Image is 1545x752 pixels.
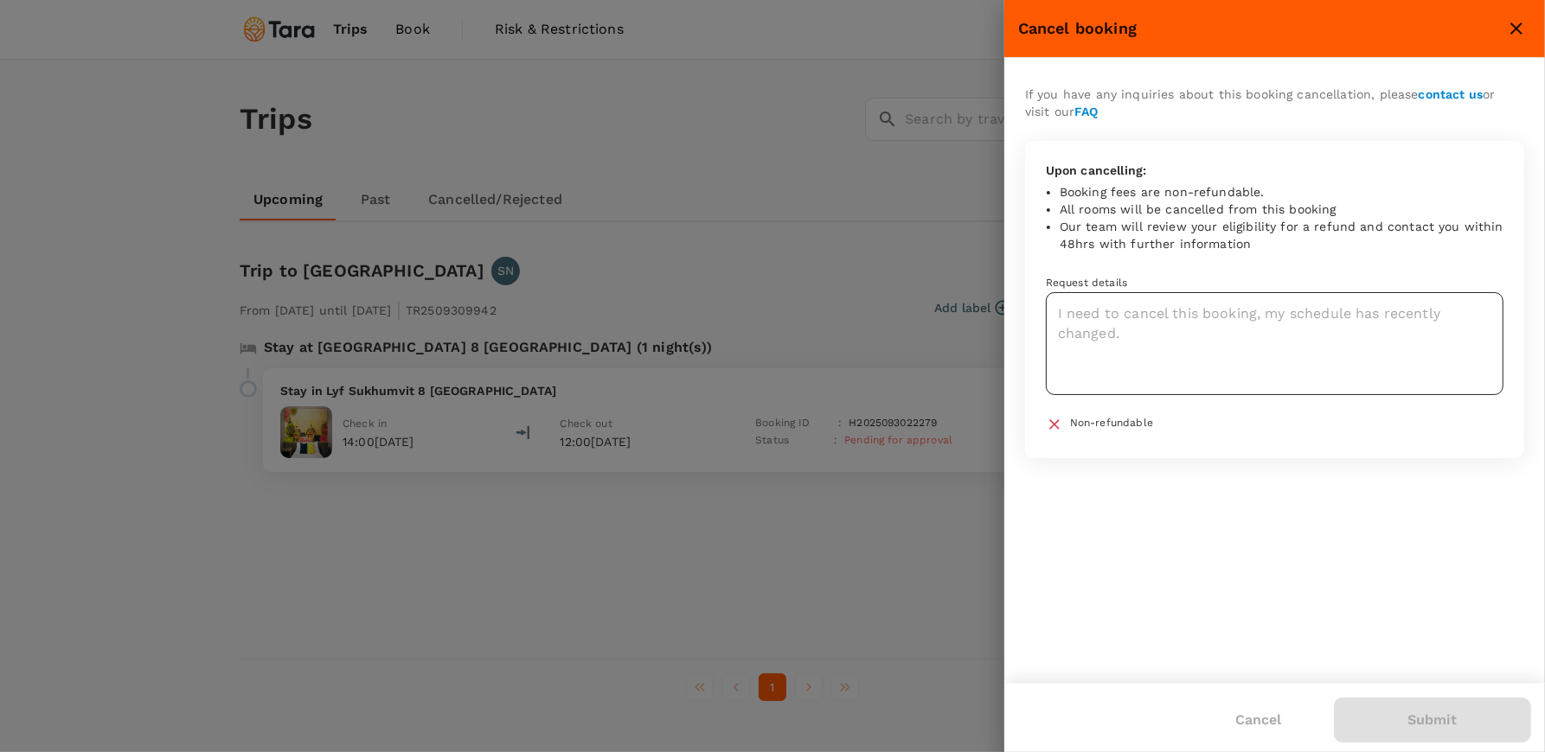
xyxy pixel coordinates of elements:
button: close [1502,14,1531,43]
p: Non-refundable [1070,416,1503,430]
p: Upon cancelling: [1046,162,1503,179]
li: Our team will review your eligibility for a refund and contact you within 48hrs with further info... [1060,218,1503,252]
span: Request details [1046,277,1127,289]
a: FAQ [1074,105,1098,118]
span: If you have any inquiries about this booking cancellation, please or visit our [1025,87,1496,118]
li: Booking fees are non-refundable. [1060,183,1503,201]
li: All rooms will be cancelled from this booking [1060,201,1503,218]
div: Cancel booking [1018,16,1502,41]
a: contact us [1419,87,1484,101]
button: Cancel [1212,698,1306,742]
